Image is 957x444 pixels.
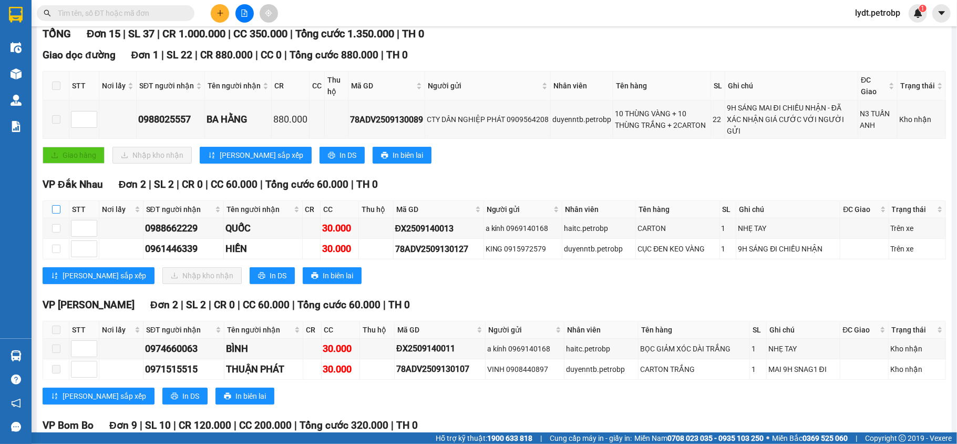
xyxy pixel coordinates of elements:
span: ⚪️ [766,436,769,440]
span: VP Đắk Nhau [43,178,103,190]
td: THUẬN PHÁT [224,359,303,380]
span: | [177,178,179,190]
td: ĐX2509140013 [394,218,484,239]
th: Ghi chú [736,201,840,218]
div: haitc.petrobp [566,343,636,355]
div: 1 [752,343,765,355]
span: Mã GD [351,80,414,92]
img: warehouse-icon [11,95,22,106]
button: printerIn biên lai [303,267,362,284]
div: 0988025557 [138,112,203,127]
div: duyenntb.petrobp [552,114,611,125]
sup: 1 [919,5,927,12]
span: In biên lai [393,149,423,161]
th: Nhân viên [562,201,636,218]
span: Đơn 9 [109,419,137,431]
button: caret-down [932,4,951,23]
span: In DS [270,270,286,281]
img: logo-vxr [9,7,23,23]
span: printer [171,392,178,401]
span: | [149,178,151,190]
span: Tổng cước 60.000 [297,299,380,311]
div: Kho nhận [890,364,944,375]
span: Đơn 2 [119,178,147,190]
span: | [540,432,542,444]
span: | [294,419,297,431]
div: VP Đắk Nhau [9,9,75,34]
span: Tổng cước 1.350.000 [295,27,394,40]
div: VINH 0908440897 [487,364,562,375]
div: 1 [722,223,735,234]
span: Trạng thái [891,324,935,336]
div: 78ADV2509130127 [395,243,482,256]
button: sort-ascending[PERSON_NAME] sắp xếp [43,388,155,405]
span: | [123,27,126,40]
div: ĐỈNH [83,34,149,47]
span: Tổng cước 880.000 [290,49,378,61]
span: caret-down [937,8,946,18]
div: CỤC ĐEN KEO VÀNG [637,243,717,255]
button: downloadNhập kho nhận [162,267,242,284]
button: sort-ascending[PERSON_NAME] sắp xếp [43,267,155,284]
div: MAI 9H SNAG1 ĐI [768,364,838,375]
span: SL 10 [145,419,171,431]
img: solution-icon [11,121,22,132]
button: downloadNhập kho nhận [112,147,192,164]
span: Mã GD [397,324,475,336]
strong: 1900 633 818 [487,434,532,442]
th: Nhân viên [564,321,639,339]
span: Người gửi [487,204,552,215]
td: 0988662229 [143,218,224,239]
span: CR 1.000.000 [162,27,225,40]
div: CTY DÂN NGHIỆP PHÁT 0909564208 [427,114,549,125]
div: 22 [713,114,723,125]
div: 10 THÙNG VÀNG + 10 THÙNG TRẮNG + 2CARTON [615,108,708,131]
div: 9H SÁNG MAI ĐI CHIỀU NHẬN - ĐÃ XÁC NHẬN GIÁ CƯỚC VỚI NGƯỜI GỬI [727,102,857,137]
span: Miền Bắc [772,432,848,444]
span: | [255,49,258,61]
th: STT [69,321,99,339]
span: SĐT người nhận [146,204,213,215]
td: ĐX2509140011 [395,339,486,359]
td: BÌNH [224,339,303,359]
div: BÌNH [226,341,301,356]
span: Nhận: [83,10,108,21]
span: SL 37 [128,27,155,40]
div: HIỀN [225,241,301,256]
span: Tên người nhận [227,324,292,336]
div: duyenntb.petrobp [564,243,634,255]
div: N3 TUẤN ANH [860,108,896,131]
div: haitc.petrobp [564,223,634,234]
span: Tên người nhận [208,80,261,92]
span: Nơi lấy [102,204,132,215]
td: 0974660063 [143,339,224,359]
div: Trên xe [891,243,944,255]
div: a kính 0969140168 [487,343,562,355]
span: file-add [241,9,248,17]
span: Giao dọc đường [43,49,116,61]
span: sort-ascending [208,152,215,160]
span: SL 22 [167,49,192,61]
div: NHẸ TAY [738,223,838,234]
td: 78ADV2509130089 [348,100,425,139]
div: BA HẰNG [207,112,270,127]
div: QUỐC [225,221,301,236]
span: | [234,419,236,431]
span: | [856,432,857,444]
span: | [397,27,399,40]
span: CR 0 [214,299,235,311]
img: warehouse-icon [11,68,22,79]
button: aim [260,4,278,23]
td: 0961446339 [143,239,224,259]
th: Ghi chú [725,72,859,100]
th: Thu hộ [360,321,395,339]
div: ĐX2509140011 [396,342,483,355]
span: Nơi lấy [102,324,132,336]
span: | [157,27,160,40]
span: Đơn 15 [87,27,120,40]
span: TH 0 [388,299,410,311]
div: 30.000 [322,221,357,236]
th: Nhân viên [551,72,613,100]
div: 0971515515 [145,362,222,377]
th: STT [69,201,99,218]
